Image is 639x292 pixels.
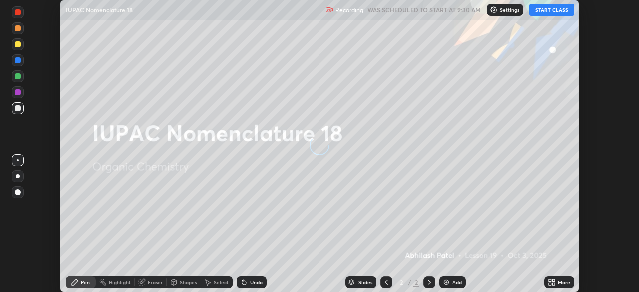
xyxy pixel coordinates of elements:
div: Undo [250,280,263,285]
div: Highlight [109,280,131,285]
div: More [558,280,570,285]
p: IUPAC Nomenclature 18 [66,6,133,14]
img: class-settings-icons [490,6,498,14]
h5: WAS SCHEDULED TO START AT 9:30 AM [367,5,481,14]
div: Eraser [148,280,163,285]
div: Shapes [180,280,197,285]
div: Slides [358,280,372,285]
div: Add [452,280,462,285]
p: Recording [335,6,363,14]
div: Pen [81,280,90,285]
img: recording.375f2c34.svg [325,6,333,14]
div: / [408,279,411,285]
div: 2 [396,279,406,285]
div: 2 [413,278,419,287]
button: START CLASS [529,4,574,16]
div: Select [214,280,229,285]
p: Settings [500,7,519,12]
img: add-slide-button [442,278,450,286]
